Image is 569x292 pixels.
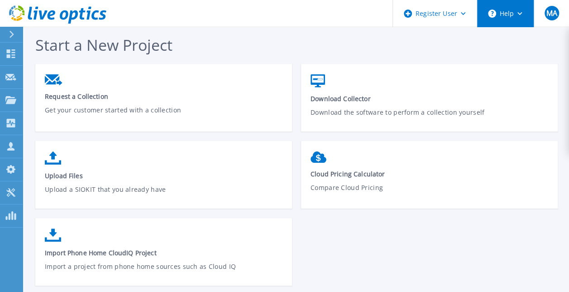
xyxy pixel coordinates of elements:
p: Get your customer started with a collection [45,105,283,126]
p: Compare Cloud Pricing [311,183,549,204]
span: Upload Files [45,171,283,180]
a: Upload FilesUpload a SIOKIT that you already have [35,147,292,212]
a: Download CollectorDownload the software to perform a collection yourself [301,70,558,135]
span: Start a New Project [35,34,172,55]
span: Cloud Pricing Calculator [311,170,549,178]
span: MA [546,10,557,17]
a: Request a CollectionGet your customer started with a collection [35,70,292,132]
span: Request a Collection [45,92,283,101]
p: Import a project from phone home sources such as Cloud IQ [45,262,283,282]
p: Upload a SIOKIT that you already have [45,185,283,205]
a: Cloud Pricing CalculatorCompare Cloud Pricing [301,147,558,210]
span: Import Phone Home CloudIQ Project [45,248,283,257]
p: Download the software to perform a collection yourself [311,107,549,128]
span: Download Collector [311,94,549,103]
